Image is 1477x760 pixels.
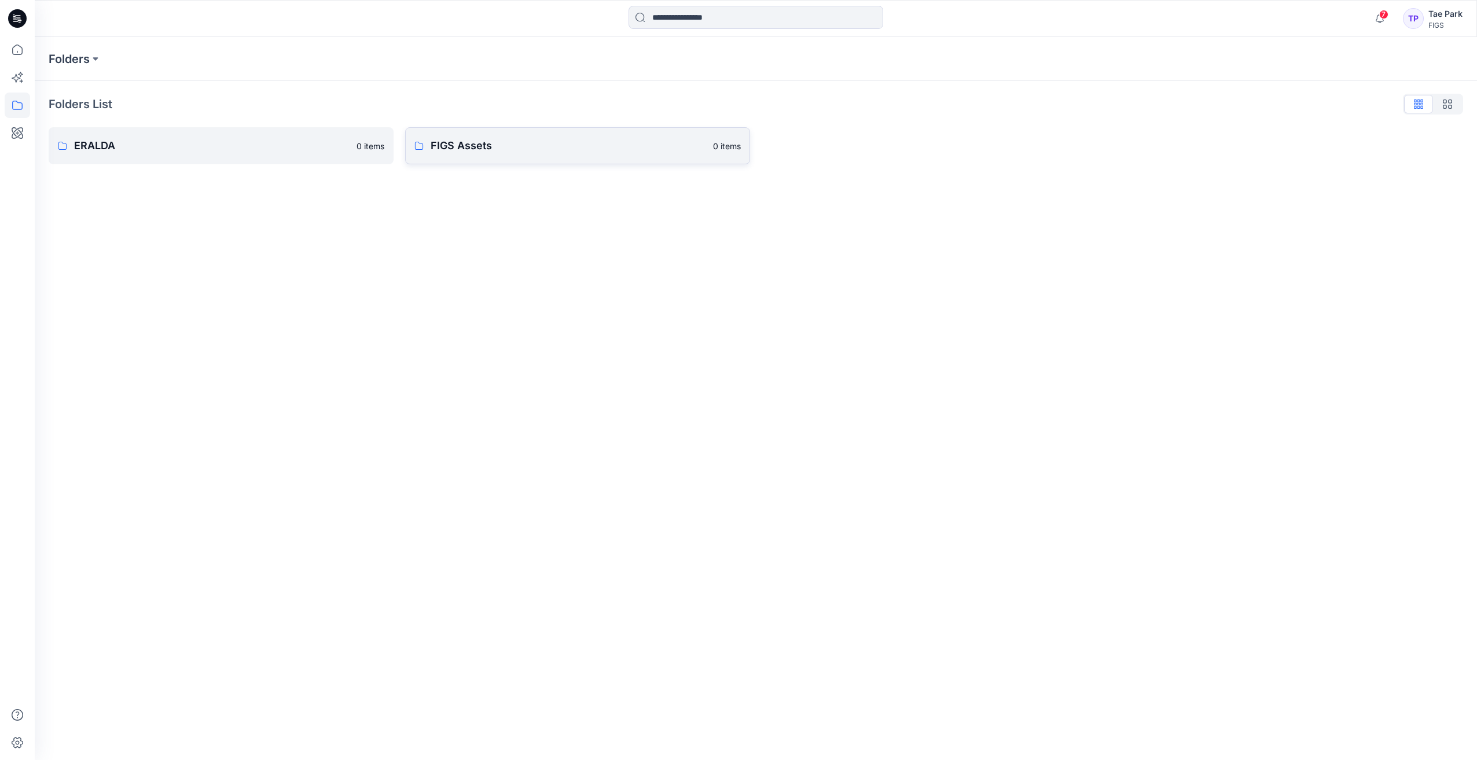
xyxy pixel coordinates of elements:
[49,127,394,164] a: ERALDA0 items
[713,140,741,152] p: 0 items
[49,51,90,67] a: Folders
[357,140,384,152] p: 0 items
[49,95,112,113] p: Folders List
[1428,21,1463,29] div: FIGS
[1428,7,1463,21] div: Tae Park
[1379,10,1388,19] span: 7
[405,127,750,164] a: FIGS Assets0 items
[431,138,706,154] p: FIGS Assets
[1403,8,1424,29] div: TP
[74,138,350,154] p: ERALDA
